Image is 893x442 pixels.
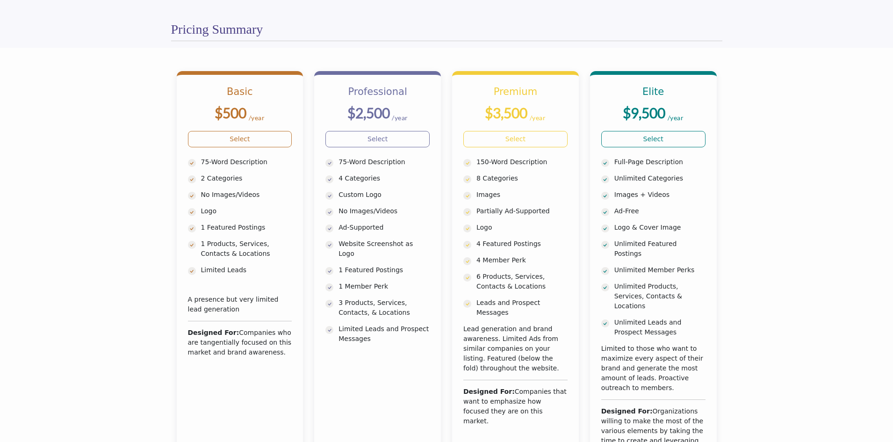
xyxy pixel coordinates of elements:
[201,157,292,167] p: 75-Word Description
[325,131,430,147] a: Select
[485,104,527,121] b: $3,500
[623,104,665,121] b: $9,500
[614,174,706,183] p: Unlimited Categories
[188,131,292,147] a: Select
[338,190,430,200] p: Custom Logo
[338,223,430,232] p: Ad-Supported
[338,174,430,183] p: 4 Categories
[249,114,265,122] sub: /year
[614,223,706,232] p: Logo & Cover Image
[338,157,430,167] p: 75-Word Description
[614,206,706,216] p: Ad-Free
[476,206,568,216] p: Partially Ad-Supported
[338,282,430,291] p: 1 Member Perk
[188,328,292,357] div: Companies who are tangentially focused on this market and brand awareness.
[614,282,706,311] p: Unlimited Products, Services, Contacts & Locations
[338,324,430,344] p: Limited Leads and Prospect Messages
[530,114,546,122] sub: /year
[201,265,292,275] p: Limited Leads
[614,157,706,167] p: Full-Page Description
[347,104,390,121] b: $2,500
[476,174,568,183] p: 8 Categories
[215,104,246,121] b: $500
[476,157,568,167] p: 150-Word Description
[338,298,430,318] p: 3 Products, Services, Contacts, & Locations
[338,239,430,259] p: Website Screenshot as Logo
[348,86,407,97] b: Professional
[392,114,408,122] sub: /year
[201,206,292,216] p: Logo
[171,22,263,37] h2: Pricing Summary
[463,387,568,426] div: Companies that want to emphasize how focused they are on this market.
[642,86,664,97] b: Elite
[463,324,568,373] div: Lead generation and brand awareness. Limited Ads from similar companies on your listing. Featured...
[188,329,239,336] b: Designed For:
[188,295,292,314] p: A presence but very limited lead generation
[614,318,706,337] p: Unlimited Leads and Prospect Messages
[614,239,706,259] p: Unlimited Featured Postings
[227,86,253,97] b: Basic
[463,388,515,395] b: Designed For:
[476,272,568,291] p: 6 Products, Services, Contacts & Locations
[476,239,568,249] p: 4 Featured Postings
[476,298,568,318] p: Leads and Prospect Messages
[338,265,430,275] p: 1 Featured Postings
[463,131,568,147] a: Select
[338,206,430,216] p: No Images/Videos
[201,174,292,183] p: 2 Categories
[614,190,706,200] p: Images + Videos
[476,223,568,232] p: Logo
[476,255,568,265] p: 4 Member Perk
[201,239,292,259] p: 1 Products, Services, Contacts & Locations
[601,407,653,415] b: Designed For:
[201,190,292,200] p: No Images/Videos
[601,131,706,147] a: Select
[201,223,292,232] p: 1 Featured Postings
[601,344,706,393] div: Limited to those who want to maximize every aspect of their brand and generate the most amount of...
[476,190,568,200] p: Images
[494,86,537,97] b: Premium
[668,114,684,122] sub: /year
[614,265,706,275] p: Unlimited Member Perks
